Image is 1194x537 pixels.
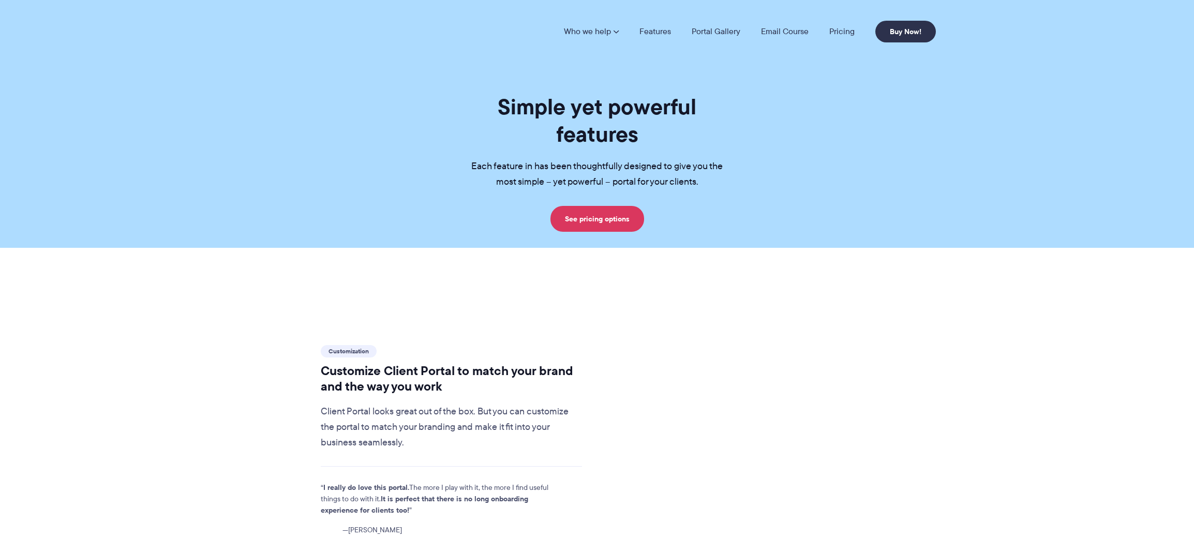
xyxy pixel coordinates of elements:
a: Email Course [761,27,809,36]
h1: Simple yet powerful features [455,93,739,148]
p: Client Portal looks great out of the box. But you can customize the portal to match your branding... [321,404,582,451]
strong: I really do love this portal. [323,482,409,493]
a: Portal Gallery [692,27,740,36]
span: [PERSON_NAME] [342,525,402,536]
a: Pricing [829,27,855,36]
a: Buy Now! [875,21,936,42]
a: See pricing options [550,206,644,232]
h2: Customize Client Portal to match your brand and the way you work [321,363,582,394]
a: Who we help [564,27,619,36]
span: Customization [321,345,377,357]
strong: It is perfect that there is no long onboarding experience for clients too! [321,493,528,516]
a: Features [639,27,671,36]
p: The more I play with it, the more I find useful things to do with it. [321,482,564,516]
p: Each feature in has been thoughtfully designed to give you the most simple – yet powerful – porta... [455,159,739,190]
